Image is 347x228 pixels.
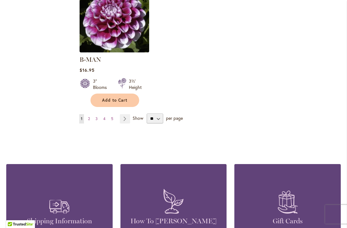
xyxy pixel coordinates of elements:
iframe: Launch Accessibility Center [5,206,22,223]
a: 4 [102,114,107,124]
a: B-MAN [80,48,149,54]
a: 5 [110,114,115,124]
a: 3 [94,114,99,124]
h4: How To [PERSON_NAME] [130,217,217,226]
h4: Gift Cards [244,217,331,226]
span: 5 [111,116,113,121]
span: 3 [95,116,98,121]
button: Add to Cart [90,94,139,107]
span: Add to Cart [102,98,128,103]
div: 3½' Height [129,78,142,90]
h4: Shipping Information [16,217,103,226]
span: Show [133,115,143,121]
span: per page [166,115,183,121]
span: 4 [103,116,105,121]
span: 2 [88,116,90,121]
a: 2 [86,114,91,124]
span: 1 [81,116,82,121]
a: B-MAN [80,56,101,63]
div: 3" Blooms [93,78,110,90]
span: $16.95 [80,67,95,73]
